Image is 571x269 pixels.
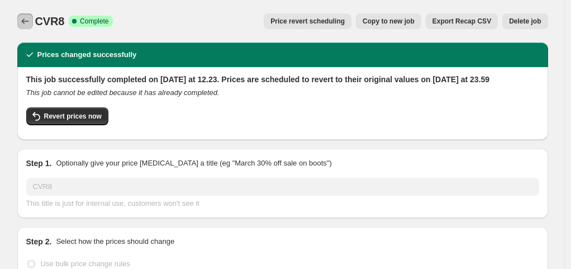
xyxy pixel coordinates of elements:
[26,178,539,196] input: 30% off holiday sale
[44,112,102,121] span: Revert prices now
[509,17,541,26] span: Delete job
[56,236,174,247] p: Select how the prices should change
[35,15,65,27] span: CVR8
[37,49,137,60] h2: Prices changed successfully
[432,17,491,26] span: Export Recap CSV
[26,107,108,125] button: Revert prices now
[26,74,539,85] h2: This job successfully completed on [DATE] at 12.23. Prices are scheduled to revert to their origi...
[363,17,415,26] span: Copy to new job
[80,17,108,26] span: Complete
[26,199,199,207] span: This title is just for internal use, customers won't see it
[56,158,331,169] p: Optionally give your price [MEDICAL_DATA] a title (eg "March 30% off sale on boots")
[26,236,52,247] h2: Step 2.
[356,13,421,29] button: Copy to new job
[270,17,345,26] span: Price revert scheduling
[26,158,52,169] h2: Step 1.
[502,13,548,29] button: Delete job
[41,259,130,268] span: Use bulk price change rules
[17,13,33,29] button: Price change jobs
[264,13,351,29] button: Price revert scheduling
[26,88,220,97] i: This job cannot be edited because it has already completed.
[426,13,498,29] button: Export Recap CSV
